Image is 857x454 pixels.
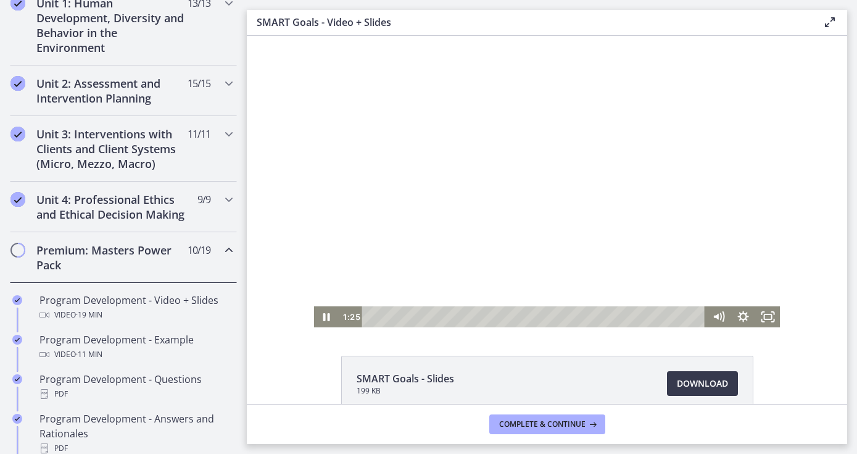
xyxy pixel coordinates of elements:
h3: SMART Goals - Video + Slides [257,15,803,30]
div: PDF [39,387,232,401]
i: Completed [12,374,22,384]
div: Video [39,347,232,362]
span: 10 / 19 [188,243,210,258]
h2: Unit 2: Assessment and Intervention Planning [36,76,187,106]
div: Program Development - Video + Slides [39,293,232,322]
i: Completed [10,127,25,141]
button: Complete & continue [489,414,605,434]
i: Completed [12,335,22,345]
span: 15 / 15 [188,76,210,91]
a: Download [667,371,738,396]
div: Program Development - Questions [39,372,232,401]
h2: Unit 3: Interventions with Clients and Client Systems (Micro, Mezzo, Macro) [36,127,187,171]
span: Complete & continue [499,419,586,429]
iframe: Video Lesson [247,36,847,327]
span: Download [677,376,728,391]
i: Completed [10,192,25,207]
button: Mute [459,271,484,292]
h2: Unit 4: Professional Ethics and Ethical Decision Making [36,192,187,222]
i: Completed [12,414,22,424]
i: Completed [12,295,22,305]
button: Show settings menu [484,271,508,292]
div: Video [39,308,232,322]
span: 199 KB [357,386,454,396]
button: Fullscreen [508,271,533,292]
span: SMART Goals - Slides [357,371,454,386]
h2: Premium: Masters Power Pack [36,243,187,272]
i: Completed [10,76,25,91]
span: 9 / 9 [197,192,210,207]
span: · 19 min [76,308,102,322]
span: · 11 min [76,347,102,362]
span: 11 / 11 [188,127,210,141]
div: Program Development - Example [39,332,232,362]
